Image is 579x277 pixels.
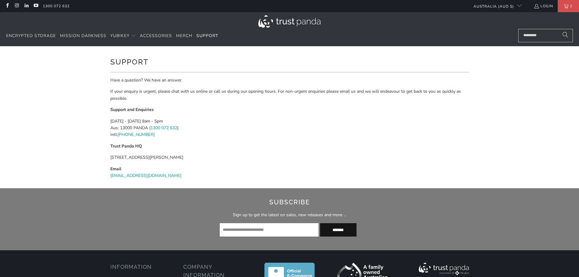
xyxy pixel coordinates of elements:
[258,15,321,28] img: Trust Panda Australia
[176,33,192,39] span: Merch
[534,3,553,9] a: Login
[196,29,218,43] a: Support
[110,143,142,149] strong: Trust Panda HQ
[5,4,10,9] a: Trust Panda Australia on Facebook
[150,125,177,131] a: 1300 072 632
[140,33,172,39] span: Accessories
[118,132,155,137] a: [PHONE_NUMBER]
[60,29,106,43] a: Mission Darkness
[60,33,106,39] span: Mission Darkness
[110,77,469,84] p: Have a question? We have an answer.
[558,29,573,42] button: Search
[110,107,154,113] strong: Support and Enquiries
[118,212,461,219] p: Sign up to get the latest on sales, new releases and more …
[110,29,136,43] summary: YubiKey
[118,197,461,207] h2: Subscribe
[110,88,469,102] p: If your enquiry is urgent, please chat with us online or call us during our opening hours. For no...
[176,29,192,43] a: Merch
[110,154,469,161] p: [STREET_ADDRESS][PERSON_NAME]
[6,29,218,43] nav: Translation missing: en.navigation.header.main_nav
[6,33,56,39] span: Encrypted Storage
[110,118,469,138] p: [DATE] - [DATE] 9am - 5pm Aus: 13000 PANDA ( ) Intl:
[43,3,70,9] a: 1300 072 632
[196,33,218,39] span: Support
[110,173,181,178] a: [EMAIL_ADDRESS][DOMAIN_NAME]
[110,55,469,68] h1: Support
[110,33,129,39] span: YubiKey
[14,4,19,9] a: Trust Panda Australia on Instagram
[140,29,172,43] a: Accessories
[6,29,56,43] a: Encrypted Storage
[24,4,29,9] a: Trust Panda Australia on LinkedIn
[518,29,573,42] input: Search...
[33,4,38,9] a: Trust Panda Australia on YouTube
[110,166,121,172] strong: Email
